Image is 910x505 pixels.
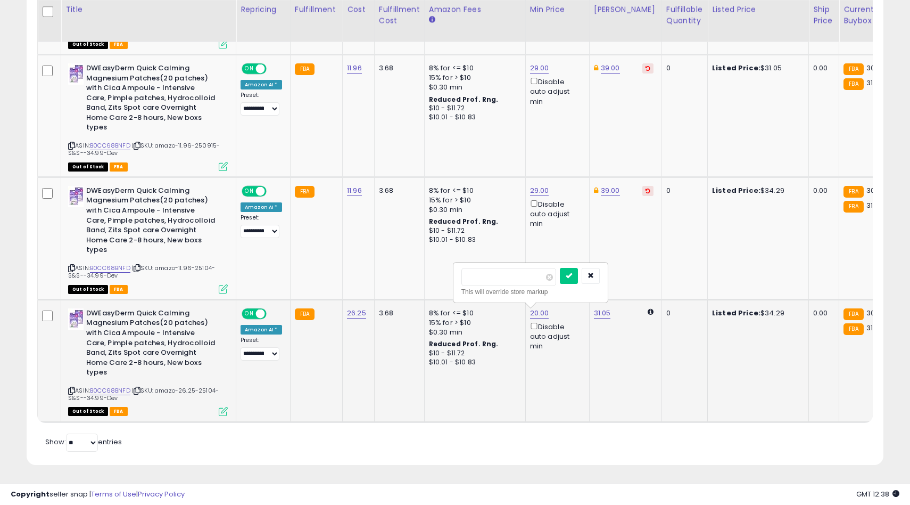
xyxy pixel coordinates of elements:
[243,64,256,74] span: ON
[813,63,831,73] div: 0.00
[241,80,282,89] div: Amazon AI *
[594,4,657,15] div: [PERSON_NAME]
[429,318,517,328] div: 15% for > $10
[429,4,521,15] div: Amazon Fees
[138,489,185,499] a: Privacy Policy
[90,264,130,273] a: B0CC68BNFD
[110,162,128,172] span: FBA
[11,490,185,500] div: seller snap | |
[265,187,282,196] span: OFF
[265,309,282,318] span: OFF
[712,308,800,318] div: $34.29
[866,63,875,73] span: 30
[429,113,517,122] div: $10.01 - $10.83
[429,95,499,104] b: Reduced Prof. Rng.
[347,4,370,15] div: Cost
[461,287,600,297] div: This will override store markup
[110,40,128,49] span: FBA
[379,4,420,27] div: Fulfillment Cost
[241,325,282,335] div: Amazon AI *
[594,308,611,319] a: 31.05
[429,349,517,358] div: $10 - $11.72
[68,63,84,85] img: 41Y3gWSrIYL._SL40_.jpg
[601,63,620,74] a: 39.00
[68,308,228,415] div: ASIN:
[429,328,517,337] div: $0.30 min
[856,489,899,499] span: 2025-10-7 12:38 GMT
[379,63,416,73] div: 3.68
[646,188,650,193] i: Revert to store-level Dynamic Max Price
[86,308,216,380] b: DWEasyDerm Quick Calming Magnesium Patches(20 patches) with Cica Ampoule - Intensive Care, Pimple...
[646,66,650,71] i: Revert to store-level Dynamic Max Price
[866,78,883,88] span: 31.05
[241,4,286,15] div: Repricing
[530,76,581,107] div: Disable auto adjust min
[68,40,108,49] span: All listings that are currently out of stock and unavailable for purchase on Amazon
[530,63,549,74] a: 29.00
[594,64,598,71] i: This overrides the store level Dynamic Max Price for this listing
[295,4,338,15] div: Fulfillment
[530,4,585,15] div: Min Price
[666,186,699,196] div: 0
[843,308,863,320] small: FBA
[68,141,220,157] span: | SKU: amazo-11.96-250915-S&S--34.99-Dev
[86,63,216,135] b: DWEasyDerm Quick Calming Magnesium Patches(20 patches) with Cica Ampoule - Intensive Care, Pimple...
[11,489,49,499] strong: Copyright
[429,205,517,215] div: $0.30 min
[429,339,499,348] b: Reduced Prof. Rng.
[110,407,128,416] span: FBA
[712,63,800,73] div: $31.05
[866,323,883,333] span: 31.05
[429,186,517,196] div: 8% for <= $10
[530,185,549,196] a: 29.00
[379,308,416,318] div: 3.68
[241,202,282,212] div: Amazon AI *
[429,104,517,113] div: $10 - $11.72
[429,217,499,226] b: Reduced Prof. Rng.
[530,198,581,229] div: Disable auto adjust min
[243,309,256,318] span: ON
[843,63,863,75] small: FBA
[429,15,435,25] small: Amazon Fees.
[68,386,219,402] span: | SKU: amazo-26.25-25104-S&S--34.99-Dev
[712,186,800,196] div: $34.29
[347,308,366,319] a: 26.25
[295,308,315,320] small: FBA
[843,4,898,27] div: Current Buybox Price
[429,308,517,318] div: 8% for <= $10
[241,337,282,361] div: Preset:
[843,186,863,198] small: FBA
[347,63,362,74] a: 11.96
[295,186,315,198] small: FBA
[429,235,517,245] div: $10.01 - $10.83
[530,308,549,319] a: 20.00
[68,308,84,330] img: 41Y3gWSrIYL._SL40_.jpg
[813,308,831,318] div: 0.00
[379,186,416,196] div: 3.68
[68,407,108,416] span: All listings that are currently out of stock and unavailable for purchase on Amazon
[601,185,620,196] a: 39.00
[429,358,517,367] div: $10.01 - $10.83
[530,321,581,352] div: Disable auto adjust min
[68,264,215,280] span: | SKU: amazo-11.96-25104-S&S--34.99-Dev
[265,64,282,74] span: OFF
[86,186,216,258] b: DWEasyDerm Quick Calming Magnesium Patches(20 patches) with Cica Ampoule - Intensive Care, Pimple...
[68,186,228,292] div: ASIN:
[429,196,517,205] div: 15% for > $10
[295,63,315,75] small: FBA
[241,92,282,116] div: Preset:
[65,4,231,15] div: Title
[866,185,875,196] span: 30
[68,285,108,294] span: All listings that are currently out of stock and unavailable for purchase on Amazon
[90,141,130,150] a: B0CC68BNFD
[843,78,863,90] small: FBA
[429,83,517,92] div: $0.30 min
[91,489,136,499] a: Terms of Use
[866,200,883,210] span: 31.05
[68,162,108,172] span: All listings that are currently out of stock and unavailable for purchase on Amazon
[45,437,122,447] span: Show: entries
[843,323,863,335] small: FBA
[813,4,834,27] div: Ship Price
[666,63,699,73] div: 0
[110,285,128,294] span: FBA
